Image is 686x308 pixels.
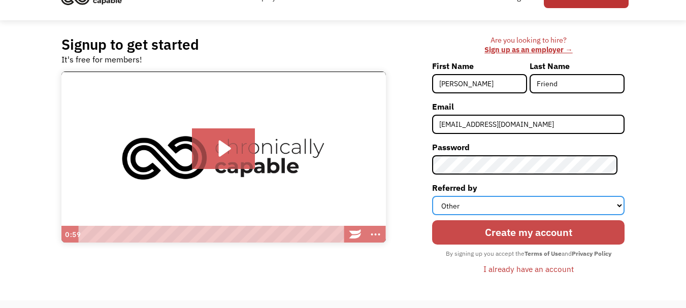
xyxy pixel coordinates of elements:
h2: Signup to get started [61,36,199,53]
div: By signing up you accept the and [441,247,616,260]
a: Sign up as an employer → [484,45,572,54]
a: I already have an account [476,260,581,278]
img: Introducing Chronically Capable [61,72,386,243]
input: Create my account [432,220,625,245]
input: Joni [432,74,527,93]
div: I already have an account [483,263,574,275]
form: Member-Signup-Form [432,58,625,278]
a: Wistia Logo -- Learn More [345,226,366,243]
strong: Terms of Use [525,250,562,257]
label: Password [432,139,625,155]
strong: Privacy Policy [572,250,611,257]
label: Last Name [530,58,625,74]
label: First Name [432,58,527,74]
div: Playbar [83,226,340,243]
button: Play Video: Introducing Chronically Capable [192,128,255,169]
div: Are you looking to hire? ‍ [432,36,625,54]
div: It's free for members! [61,53,142,65]
button: Show more buttons [366,226,386,243]
label: Referred by [432,180,625,196]
input: Mitchell [530,74,625,93]
input: john@doe.com [432,115,625,134]
label: Email [432,98,625,115]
